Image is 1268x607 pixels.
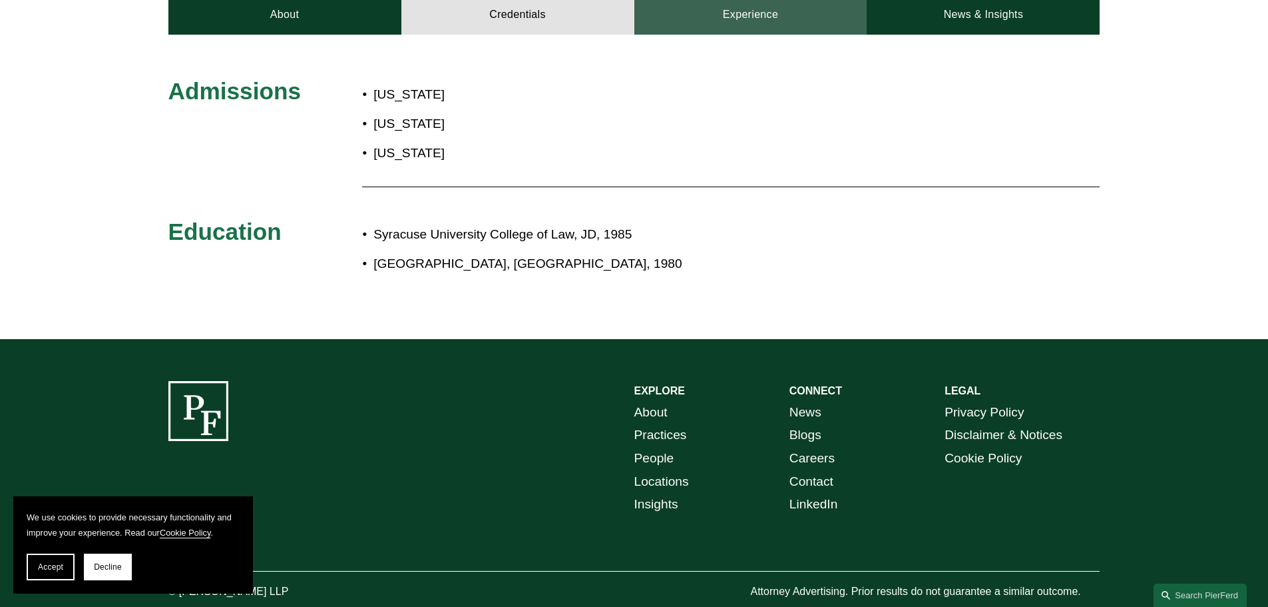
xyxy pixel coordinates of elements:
a: Blogs [789,424,821,447]
a: About [634,401,668,424]
span: Accept [38,562,63,572]
p: Syracuse University College of Law, JD, 1985 [373,223,983,247]
a: Contact [789,470,833,494]
span: Education [168,219,282,245]
strong: EXPLORE [634,385,685,396]
button: Decline [84,554,132,580]
a: Privacy Policy [945,401,1024,424]
a: Cookie Policy [160,528,211,538]
strong: LEGAL [945,385,980,396]
p: © [PERSON_NAME] LLP [168,582,363,602]
a: Cookie Policy [945,447,1022,470]
a: News [789,401,821,424]
p: [US_STATE] [373,83,712,107]
p: Attorney Advertising. Prior results do not guarantee a similar outcome. [750,582,1100,602]
button: Accept [27,554,75,580]
p: [US_STATE] [373,113,712,136]
a: People [634,447,674,470]
a: LinkedIn [789,493,838,516]
section: Cookie banner [13,496,253,594]
a: Careers [789,447,835,470]
a: Search this site [1154,584,1247,607]
span: Admissions [168,78,301,104]
a: Locations [634,470,689,494]
span: Decline [94,562,122,572]
p: [GEOGRAPHIC_DATA], [GEOGRAPHIC_DATA], 1980 [373,253,983,276]
strong: CONNECT [789,385,842,396]
a: Practices [634,424,687,447]
p: We use cookies to provide necessary functionality and improve your experience. Read our . [27,510,240,540]
a: Disclaimer & Notices [945,424,1062,447]
a: Insights [634,493,678,516]
p: [US_STATE] [373,142,712,165]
